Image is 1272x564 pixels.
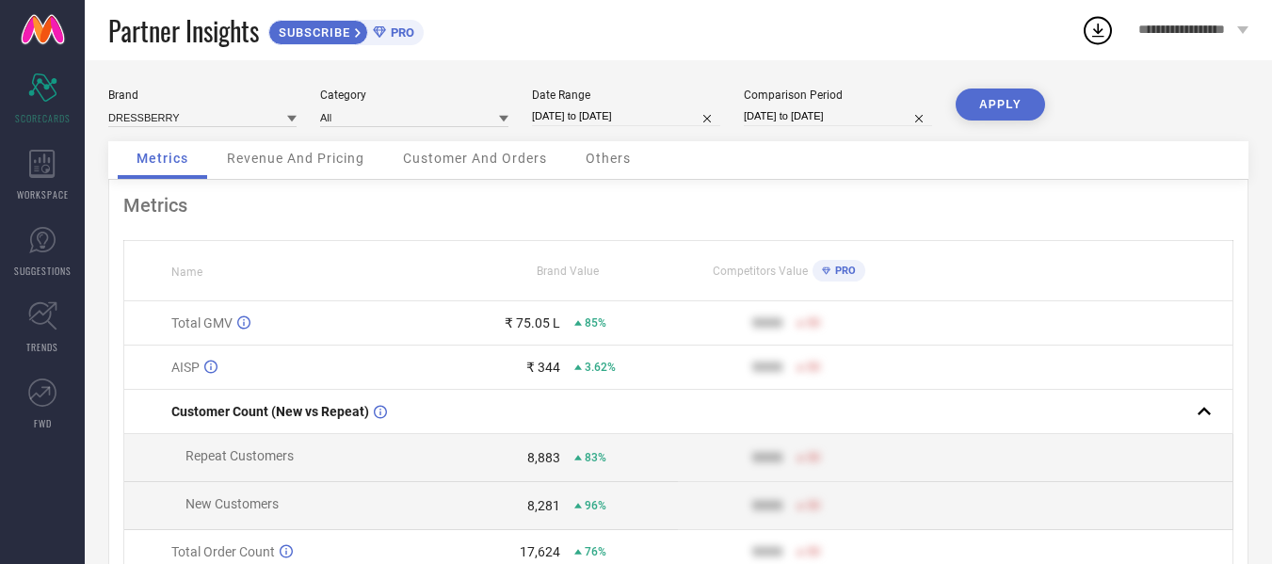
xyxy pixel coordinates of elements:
[807,451,820,464] span: 50
[527,450,560,465] div: 8,883
[586,151,631,166] span: Others
[585,499,606,512] span: 96%
[403,151,547,166] span: Customer And Orders
[520,544,560,559] div: 17,624
[26,340,58,354] span: TRENDS
[108,11,259,50] span: Partner Insights
[17,187,69,201] span: WORKSPACE
[269,25,355,40] span: SUBSCRIBE
[752,544,782,559] div: 9999
[807,545,820,558] span: 50
[744,89,932,102] div: Comparison Period
[15,111,71,125] span: SCORECARDS
[526,360,560,375] div: ₹ 344
[713,265,808,278] span: Competitors Value
[1081,13,1115,47] div: Open download list
[807,361,820,374] span: 50
[744,106,932,126] input: Select comparison period
[585,451,606,464] span: 83%
[956,89,1045,121] button: APPLY
[752,315,782,330] div: 9999
[386,25,414,40] span: PRO
[34,416,52,430] span: FWD
[585,316,606,330] span: 85%
[527,498,560,513] div: 8,281
[752,498,782,513] div: 9999
[227,151,364,166] span: Revenue And Pricing
[185,448,294,463] span: Repeat Customers
[171,544,275,559] span: Total Order Count
[185,496,279,511] span: New Customers
[532,89,720,102] div: Date Range
[320,89,508,102] div: Category
[108,89,297,102] div: Brand
[171,404,369,419] span: Customer Count (New vs Repeat)
[123,194,1233,217] div: Metrics
[14,264,72,278] span: SUGGESTIONS
[807,499,820,512] span: 50
[537,265,599,278] span: Brand Value
[171,360,200,375] span: AISP
[171,315,233,330] span: Total GMV
[585,361,616,374] span: 3.62%
[752,360,782,375] div: 9999
[505,315,560,330] div: ₹ 75.05 L
[137,151,188,166] span: Metrics
[752,450,782,465] div: 9999
[268,15,424,45] a: SUBSCRIBEPRO
[171,266,202,279] span: Name
[585,545,606,558] span: 76%
[830,265,856,277] span: PRO
[807,316,820,330] span: 50
[532,106,720,126] input: Select date range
